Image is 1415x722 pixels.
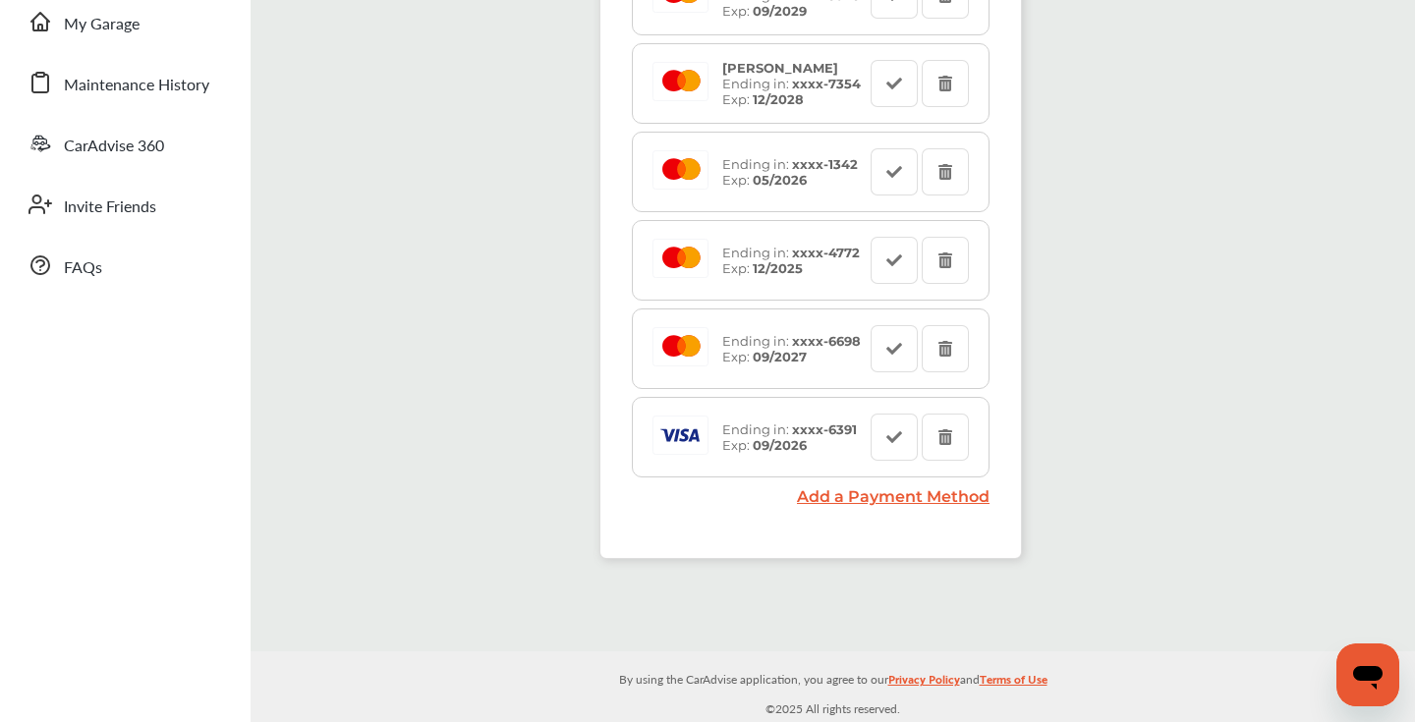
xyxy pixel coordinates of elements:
div: Ending in: Exp: [712,245,870,276]
strong: xxxx- 4772 [792,245,860,260]
strong: 05/2026 [753,172,807,188]
strong: 09/2026 [753,437,807,453]
span: My Garage [64,12,140,37]
div: Ending in: Exp: [712,333,871,364]
strong: 12/2025 [753,260,803,276]
div: Ending in: Exp: [712,421,867,453]
a: FAQs [18,240,231,291]
strong: 12/2028 [753,91,804,107]
p: By using the CarAdvise application, you agree to our and [251,668,1415,689]
a: Terms of Use [980,668,1047,698]
div: Ending in: Exp: [712,60,871,107]
div: Ending in: Exp: [712,156,868,188]
strong: 09/2027 [753,349,807,364]
span: Invite Friends [64,194,156,220]
span: Maintenance History [64,73,209,98]
a: Privacy Policy [888,668,960,698]
span: CarAdvise 360 [64,134,164,159]
a: CarAdvise 360 [18,118,231,169]
a: Maintenance History [18,57,231,108]
strong: 09/2029 [753,3,807,19]
strong: xxxx- 6698 [792,333,861,349]
a: Invite Friends [18,179,231,230]
strong: xxxx- 1342 [792,156,858,172]
strong: [PERSON_NAME] [722,60,838,76]
strong: xxxx- 6391 [792,421,857,437]
span: FAQs [64,255,102,281]
div: © 2025 All rights reserved. [251,651,1415,722]
iframe: Button to launch messaging window [1336,643,1399,706]
a: Add a Payment Method [797,487,990,506]
strong: xxxx- 7354 [792,76,861,91]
